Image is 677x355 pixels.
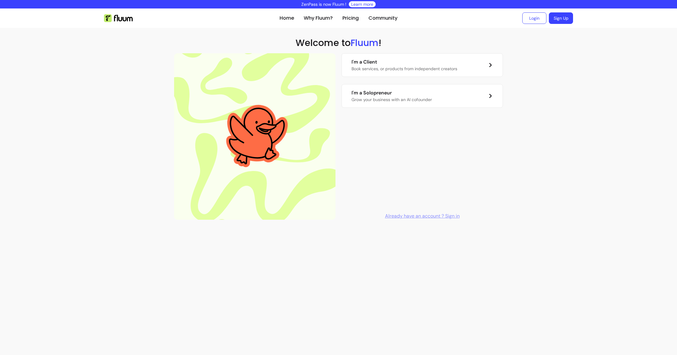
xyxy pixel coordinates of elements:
[351,97,432,103] p: Grow your business with an AI cofounder
[351,36,378,49] span: Fluum
[351,1,373,7] a: Learn more
[219,99,291,174] img: Aesthetic image
[368,15,397,22] a: Community
[522,12,546,24] a: Login
[342,15,359,22] a: Pricing
[304,15,333,22] a: Why Fluum?
[342,84,503,108] a: I'm a SolopreneurGrow your business with an AI cofounder
[301,1,346,7] p: ZenPass is now Fluum !
[342,53,503,77] a: I'm a ClientBook services, or products from independent creators
[351,89,432,97] p: I'm a Solopreneur
[549,12,573,24] a: Sign Up
[351,58,457,66] p: I'm a Client
[280,15,294,22] a: Home
[351,66,457,72] p: Book services, or products from independent creators
[104,14,133,22] img: Fluum Logo
[385,212,460,220] a: Already have an account ? Sign in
